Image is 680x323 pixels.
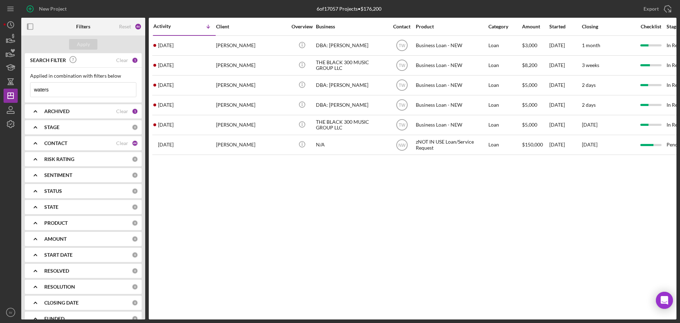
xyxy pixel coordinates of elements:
[77,39,90,50] div: Apply
[158,62,174,68] time: 2025-08-04 15:05
[132,57,138,63] div: 1
[30,57,66,63] b: SEARCH FILTER
[216,76,287,95] div: [PERSON_NAME]
[522,76,549,95] div: $5,000
[582,141,597,147] time: [DATE]
[44,204,58,210] b: STATE
[317,6,381,12] div: 6 of 17057 Projects • $176,200
[398,123,405,128] text: TW
[132,156,138,162] div: 0
[132,252,138,258] div: 0
[416,135,487,154] div: zNOT IN USE Loan/Service Request
[216,56,287,75] div: [PERSON_NAME]
[132,220,138,226] div: 0
[132,268,138,274] div: 0
[44,316,64,322] b: FUNDED
[132,108,138,115] div: 1
[44,284,75,290] b: RESOLUTION
[153,23,185,29] div: Activity
[398,63,405,68] text: TW
[119,24,131,29] div: Reset
[549,96,581,115] div: [DATE]
[316,76,387,95] div: DBA: [PERSON_NAME]
[522,135,549,154] div: $150,000
[636,2,676,16] button: Export
[549,36,581,55] div: [DATE]
[9,311,12,314] text: IV
[135,23,142,30] div: 46
[44,220,68,226] b: PRODUCT
[44,156,74,162] b: RISK RATING
[116,57,128,63] div: Clear
[44,172,72,178] b: SENTIMENT
[522,96,549,115] div: $5,000
[522,116,549,134] div: $5,000
[44,236,67,242] b: AMOUNT
[216,96,287,115] div: [PERSON_NAME]
[522,36,549,55] div: $3,000
[4,305,18,319] button: IV
[316,116,387,134] div: THE BLACK 300 MUSIC GROUP LLC
[44,300,79,306] b: CLOSING DATE
[488,96,521,115] div: Loan
[582,82,596,88] time: 2 days
[44,252,73,258] b: START DATE
[44,124,59,130] b: STAGE
[44,108,69,114] b: ARCHIVED
[44,140,67,146] b: CONTACT
[132,188,138,194] div: 0
[582,122,597,128] time: [DATE]
[549,56,581,75] div: [DATE]
[488,24,521,29] div: Category
[158,142,174,147] time: 2024-04-09 02:39
[69,39,97,50] button: Apply
[582,62,599,68] time: 3 weeks
[158,82,174,88] time: 2025-07-15 21:10
[39,2,67,16] div: New Project
[132,300,138,306] div: 0
[488,56,521,75] div: Loan
[316,135,387,154] div: N/A
[416,36,487,55] div: Business Loan - NEW
[132,172,138,178] div: 0
[488,135,521,154] div: Loan
[316,24,387,29] div: Business
[158,43,174,48] time: 2025-08-12 15:20
[158,102,174,108] time: 2025-07-15 20:18
[216,24,287,29] div: Client
[216,135,287,154] div: [PERSON_NAME]
[132,236,138,242] div: 0
[132,284,138,290] div: 0
[582,24,635,29] div: Closing
[116,108,128,114] div: Clear
[44,188,62,194] b: STATUS
[398,103,405,108] text: TW
[549,116,581,134] div: [DATE]
[488,36,521,55] div: Loan
[549,135,581,154] div: [DATE]
[132,124,138,130] div: 0
[216,36,287,55] div: [PERSON_NAME]
[549,76,581,95] div: [DATE]
[76,24,90,29] b: Filters
[132,140,138,146] div: 44
[398,143,406,147] text: NW
[21,2,74,16] button: New Project
[656,292,673,309] div: Open Intercom Messenger
[416,76,487,95] div: Business Loan - NEW
[116,140,128,146] div: Clear
[158,122,174,128] time: 2024-11-04 18:57
[522,24,549,29] div: Amount
[316,56,387,75] div: THE BLACK 300 MUSIC GROUP LLC
[316,96,387,115] div: DBA: [PERSON_NAME]
[549,24,581,29] div: Started
[582,42,600,48] time: 1 month
[30,73,136,79] div: Applied in combination with filters below
[416,96,487,115] div: Business Loan - NEW
[644,2,659,16] div: Export
[132,316,138,322] div: 0
[522,56,549,75] div: $8,200
[44,268,69,274] b: RESOLVED
[582,102,596,108] time: 2 days
[488,116,521,134] div: Loan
